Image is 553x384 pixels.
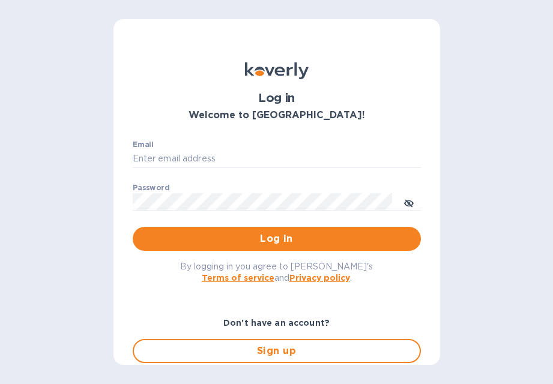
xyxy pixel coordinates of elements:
[133,142,154,149] label: Email
[133,184,169,191] label: Password
[133,339,421,363] button: Sign up
[133,91,421,105] h1: Log in
[397,190,421,214] button: toggle password visibility
[180,262,373,283] span: By logging in you agree to [PERSON_NAME]'s and .
[133,227,421,251] button: Log in
[245,62,309,79] img: Koverly
[202,273,274,283] a: Terms of service
[144,344,410,358] span: Sign up
[133,150,421,168] input: Enter email address
[289,273,350,283] a: Privacy policy
[223,318,330,328] b: Don't have an account?
[133,110,421,121] h3: Welcome to [GEOGRAPHIC_DATA]!
[142,232,411,246] span: Log in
